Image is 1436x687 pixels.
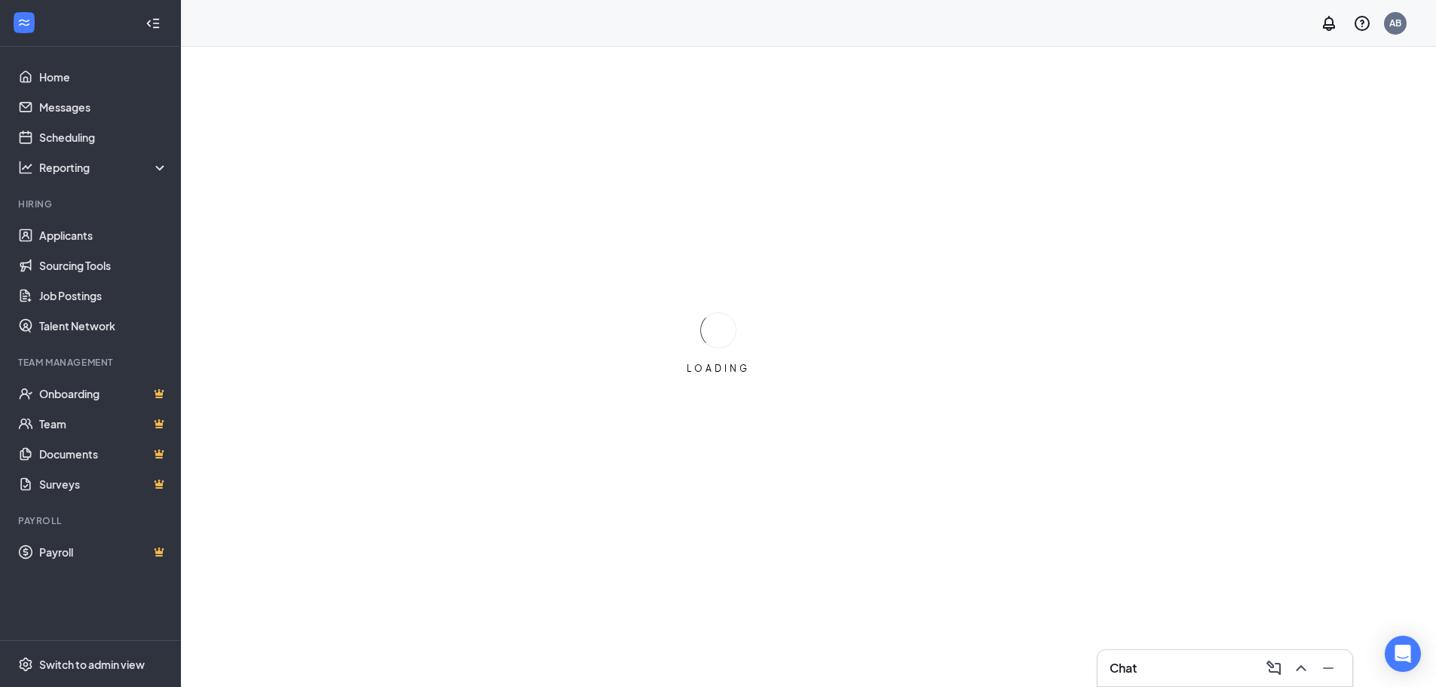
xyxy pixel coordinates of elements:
a: Job Postings [39,281,168,311]
a: OnboardingCrown [39,379,168,409]
svg: WorkstreamLogo [17,15,32,30]
div: Hiring [18,198,165,210]
a: PayrollCrown [39,537,168,567]
a: Sourcing Tools [39,250,168,281]
a: DocumentsCrown [39,439,168,469]
a: Messages [39,92,168,122]
a: Scheduling [39,122,168,152]
a: Applicants [39,220,168,250]
button: Minimize [1316,656,1340,680]
svg: Settings [18,657,33,672]
button: ComposeMessage [1262,656,1286,680]
a: TeamCrown [39,409,168,439]
div: Switch to admin view [39,657,145,672]
svg: Minimize [1319,659,1337,677]
svg: QuestionInfo [1353,14,1371,32]
a: Talent Network [39,311,168,341]
h3: Chat [1110,660,1137,676]
svg: Analysis [18,160,33,175]
div: Payroll [18,514,165,527]
svg: ComposeMessage [1265,659,1283,677]
div: AB [1389,17,1401,29]
div: LOADING [681,362,756,375]
div: Reporting [39,160,169,175]
div: Team Management [18,356,165,369]
svg: ChevronUp [1292,659,1310,677]
div: Open Intercom Messenger [1385,636,1421,672]
button: ChevronUp [1289,656,1313,680]
svg: Collapse [145,16,161,31]
a: SurveysCrown [39,469,168,499]
svg: Notifications [1320,14,1338,32]
a: Home [39,62,168,92]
